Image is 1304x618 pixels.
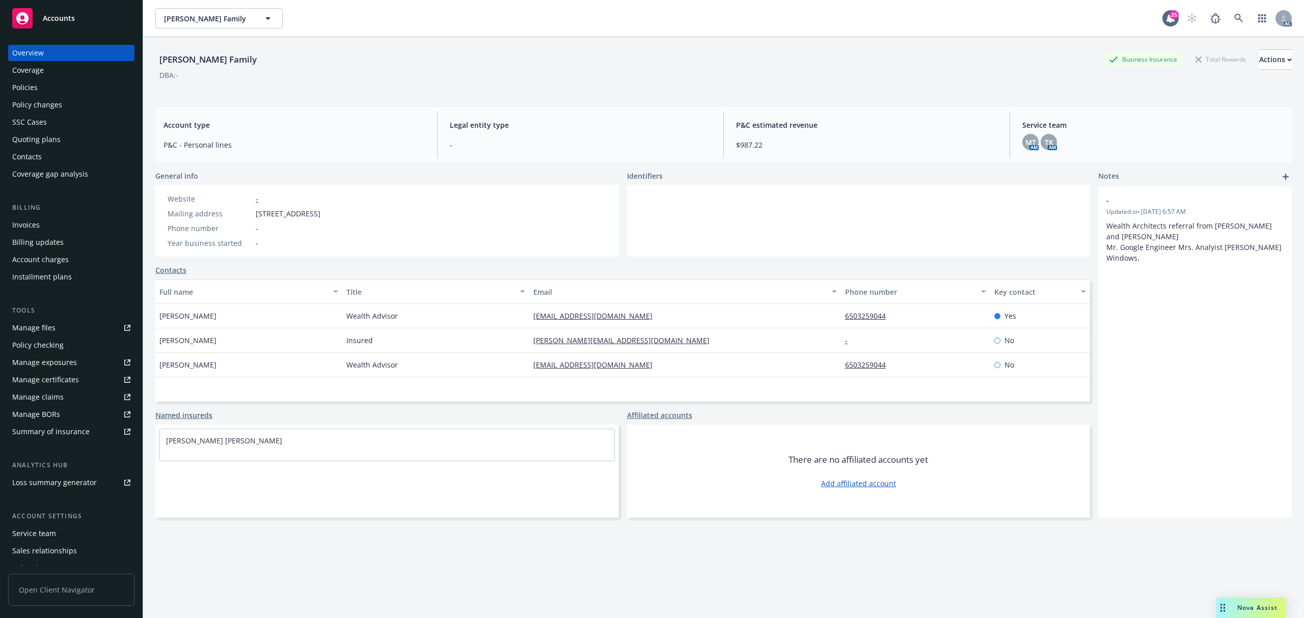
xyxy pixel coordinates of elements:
div: Account settings [8,511,134,521]
a: Coverage gap analysis [8,166,134,182]
span: Accounts [43,14,75,22]
a: Sales relationships [8,543,134,559]
span: Updated on [DATE] 6:57 AM [1106,207,1284,216]
div: -Updated on [DATE] 6:57 AMWealth Architects referral from [PERSON_NAME] and [PERSON_NAME] Mr. Goo... [1098,187,1292,271]
a: Add affiliated account [821,478,896,489]
div: 25 [1170,10,1179,19]
div: Coverage gap analysis [12,166,88,182]
a: Search [1229,8,1249,29]
a: Service team [8,525,134,542]
span: $987.22 [736,139,997,150]
a: Contacts [155,265,186,275]
div: Policies [12,79,38,96]
span: Account type [164,120,425,130]
a: Policy checking [8,337,134,353]
div: Manage BORs [12,406,60,423]
div: Loss summary generator [12,474,97,491]
div: Drag to move [1216,598,1229,618]
div: Business Insurance [1104,53,1182,66]
a: [EMAIL_ADDRESS][DOMAIN_NAME] [533,311,661,321]
a: Account charges [8,251,134,268]
a: Contacts [8,149,134,165]
a: Policies [8,79,134,96]
span: [PERSON_NAME] [159,335,216,346]
div: Actions [1259,50,1292,69]
div: Full name [159,287,327,297]
div: SSC Cases [12,114,47,130]
span: No [1004,335,1014,346]
span: P&C - Personal lines [164,139,425,150]
div: Analytics hub [8,460,134,470]
span: General info [155,171,198,181]
button: Phone number [841,279,991,304]
div: Phone number [845,287,975,297]
a: - [256,194,258,204]
span: No [1004,359,1014,370]
a: Start snowing [1182,8,1202,29]
a: add [1280,171,1292,183]
button: Title [342,279,529,304]
span: Legal entity type [450,120,711,130]
div: Title [346,287,514,297]
div: Overview [12,45,44,61]
a: Affiliated accounts [627,410,692,420]
div: Tools [8,305,134,316]
span: - [256,223,258,234]
span: MT [1025,137,1036,148]
div: Contacts [12,149,42,165]
div: Sales relationships [12,543,77,559]
div: Email [533,287,826,297]
a: Coverage [8,62,134,78]
a: - [845,335,856,345]
div: Manage files [12,320,56,336]
span: [PERSON_NAME] Family [164,13,252,24]
div: Manage certificates [12,372,79,388]
span: - [1106,195,1257,206]
a: SSC Cases [8,114,134,130]
div: Account charges [12,251,69,268]
span: Identifiers [627,171,663,181]
a: Manage claims [8,389,134,405]
a: Manage certificates [8,372,134,388]
button: Actions [1259,49,1292,70]
button: Key contact [990,279,1090,304]
span: [STREET_ADDRESS] [256,208,320,219]
span: Wealth Advisor [346,359,398,370]
div: DBA: - [159,70,178,80]
span: P&C estimated revenue [736,120,997,130]
span: Insured [346,335,373,346]
div: Billing [8,203,134,213]
a: Billing updates [8,234,134,250]
div: Installment plans [12,269,72,285]
div: Related accounts [12,560,71,576]
a: Manage exposures [8,354,134,371]
button: [PERSON_NAME] Family [155,8,283,29]
a: Loss summary generator [8,474,134,491]
div: Summary of insurance [12,424,90,440]
span: - [256,238,258,248]
div: Manage exposures [12,354,77,371]
a: [PERSON_NAME][EMAIL_ADDRESS][DOMAIN_NAME] [533,335,718,345]
a: Invoices [8,217,134,233]
span: [PERSON_NAME] [159,359,216,370]
div: Policy changes [12,97,62,113]
button: Email [529,279,841,304]
p: Wealth Architects referral from [PERSON_NAME] and [PERSON_NAME] Mr. Google Engineer Mrs. Analyist... [1106,220,1284,263]
div: Key contact [994,287,1075,297]
a: Accounts [8,4,134,33]
span: There are no affiliated accounts yet [789,454,928,466]
div: Phone number [168,223,252,234]
span: Wealth Advisor [346,311,398,321]
div: Coverage [12,62,44,78]
button: Full name [155,279,342,304]
span: Nova Assist [1237,603,1278,612]
span: TK [1045,137,1053,148]
a: Switch app [1252,8,1272,29]
span: Yes [1004,311,1016,321]
a: Summary of insurance [8,424,134,440]
a: Related accounts [8,560,134,576]
a: [EMAIL_ADDRESS][DOMAIN_NAME] [533,360,661,370]
span: Open Client Navigator [8,574,134,606]
span: Service team [1022,120,1284,130]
